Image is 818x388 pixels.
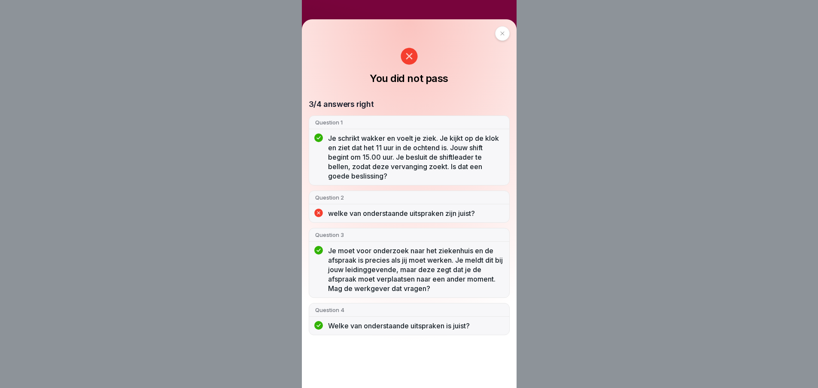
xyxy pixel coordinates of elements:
[328,246,503,293] p: Je moet voor onderzoek naar het ziekenhuis en de afspraak is precies als jij moet werken. Je meld...
[315,118,503,126] p: Question 1
[370,72,448,85] h1: You did not pass
[328,321,503,330] p: Welke van onderstaande uitspraken is juist?
[309,99,374,109] p: 3/4 answers right
[315,231,503,239] p: Question 3
[328,133,503,181] p: Je schrikt wakker en voelt je ziek. Je kijkt op de klok en ziet dat het 11 uur in de ochtend is. ...
[315,306,503,314] p: Question 4
[328,209,503,218] p: welke van onderstaande uitspraken zijn juist?
[315,194,503,201] p: Question 2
